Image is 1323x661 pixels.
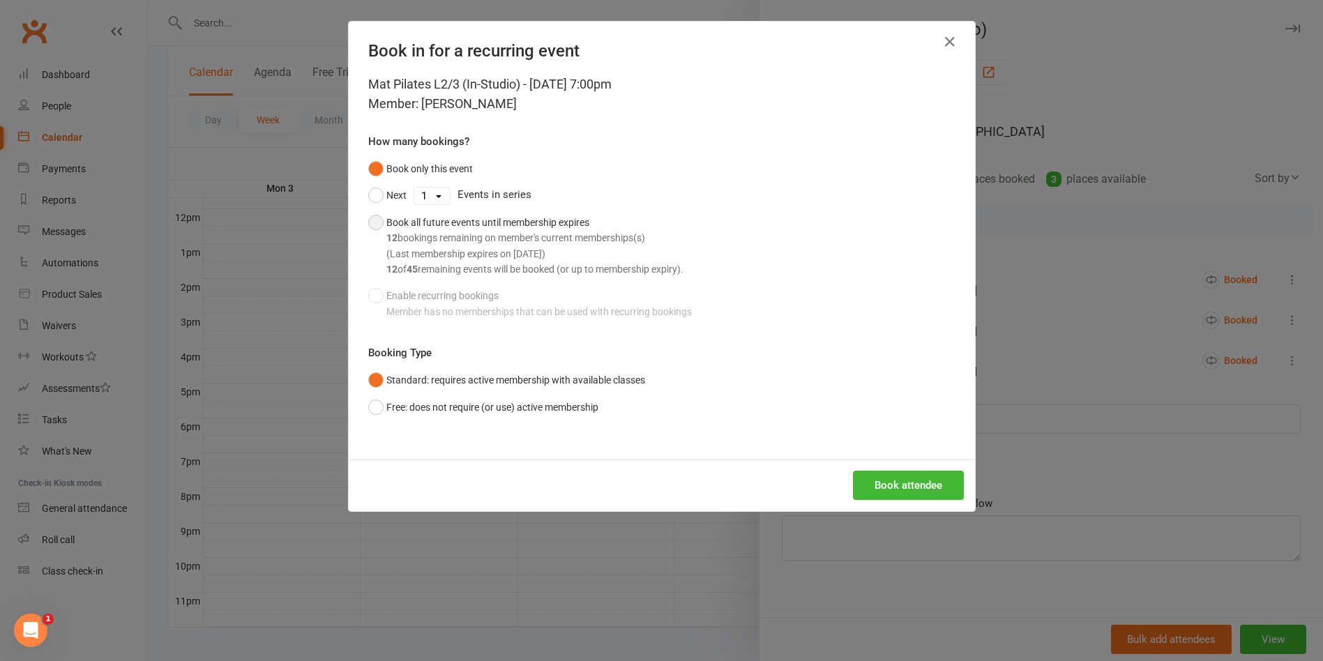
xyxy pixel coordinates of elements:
strong: 12 [386,264,398,275]
div: Book all future events until membership expires [386,215,683,278]
button: Close [939,31,961,53]
strong: 12 [386,232,398,243]
div: Events in series [368,182,955,208]
span: 1 [43,614,54,625]
button: Next [368,182,407,208]
button: Free: does not require (or use) active membership [368,394,598,420]
iframe: Intercom live chat [14,614,47,647]
button: Book all future events until membership expires12bookings remaining on member's current membershi... [368,209,683,283]
label: Booking Type [368,344,432,361]
button: Standard: requires active membership with available classes [368,367,645,393]
label: How many bookings? [368,133,469,150]
button: Book attendee [853,471,964,500]
strong: 45 [407,264,418,275]
div: bookings remaining on member's current memberships(s) (Last membership expires on [DATE]) of rema... [386,230,683,277]
h4: Book in for a recurring event [368,41,955,61]
div: Mat Pilates L2/3 (In-Studio) - [DATE] 7:00pm Member: [PERSON_NAME] [368,75,955,114]
button: Book only this event [368,155,473,182]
